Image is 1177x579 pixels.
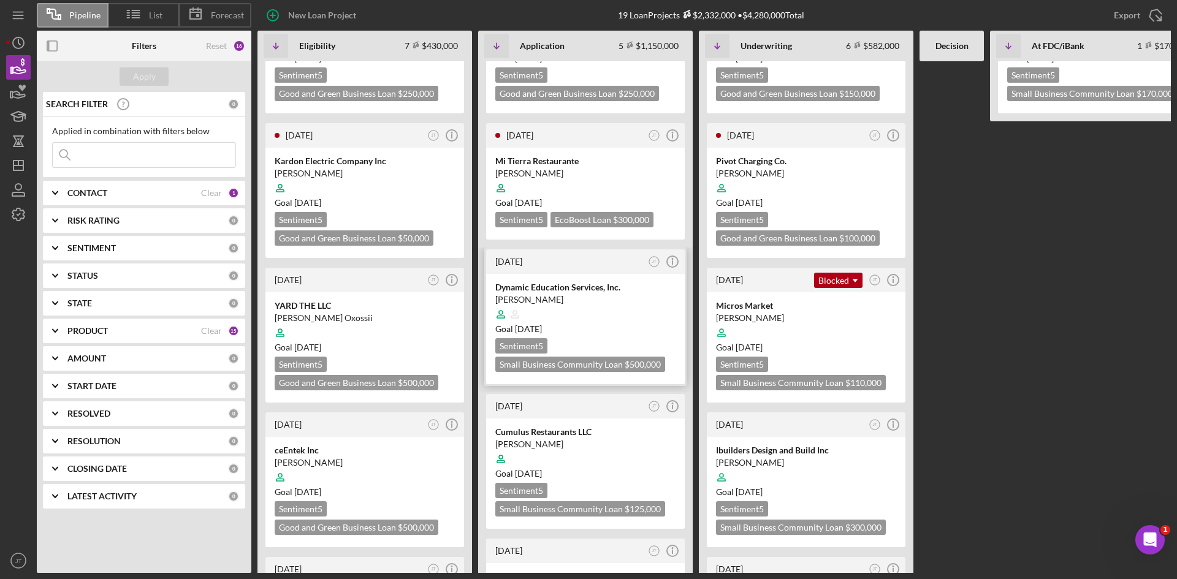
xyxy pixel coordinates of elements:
[228,325,239,336] div: 15
[867,127,883,144] button: JT
[405,40,458,51] div: 7 $430,000
[814,273,863,288] div: Blocked
[275,167,455,180] div: [PERSON_NAME]
[716,155,896,167] div: Pivot Charging Co.
[67,464,127,474] b: CLOSING DATE
[67,436,121,446] b: RESOLUTION
[716,375,886,390] div: Small Business Community Loan
[716,197,763,208] span: Goal
[716,501,768,517] div: Sentiment 5
[398,233,429,243] span: $50,000
[275,375,438,390] div: Good and Green Business Loan
[275,300,455,312] div: YARD THE LLC
[727,130,754,140] time: 2025-10-03 23:04
[431,422,435,426] text: JT
[67,188,107,198] b: CONTACT
[69,10,101,20] span: Pipeline
[1032,41,1084,51] b: At FDC/iBank
[228,408,239,419] div: 0
[867,272,883,289] button: JT
[67,298,92,308] b: STATE
[736,197,763,208] time: 10/25/2025
[495,483,547,498] div: Sentiment 5
[294,486,321,497] time: 11/21/2025
[275,501,327,517] div: Sentiment 5
[294,342,321,352] time: 11/21/2025
[275,67,327,83] div: Sentiment 5
[495,67,547,83] div: Sentiment 5
[495,212,547,227] div: Sentiment 5
[275,564,302,574] time: 2025-10-03 22:32
[515,468,542,479] time: 10/03/2025
[846,40,899,51] div: 6 $582,000
[839,233,875,243] span: $100,000
[132,41,156,51] b: Filters
[716,419,743,430] time: 2025-09-30 16:10
[1114,3,1140,28] div: Export
[495,401,522,411] time: 2025-09-24 00:46
[652,259,656,263] text: JT
[1007,67,1059,83] div: Sentiment 5
[228,99,239,110] div: 0
[67,271,98,281] b: STATUS
[484,248,687,386] a: [DATE]JTDynamic Education Services, Inc.[PERSON_NAME]Goal [DATE]Sentiment5Small Business Communit...
[872,422,877,426] text: JT
[872,567,877,571] text: JT
[1007,86,1177,101] div: Small Business Community Loan
[275,212,327,227] div: Sentiment 5
[6,548,31,573] button: JT
[736,342,763,352] time: 10/19/2025
[716,312,896,324] div: [PERSON_NAME]
[705,266,907,404] a: [DATE]BlockedJTNeed PFS, CLEAR, UW matrix, SoS, 8821, and Intake callMicros Market[PERSON_NAME]Go...
[1102,3,1171,28] button: Export
[275,155,455,167] div: Kardon Electric Company Inc
[133,67,156,86] div: Apply
[680,10,736,20] div: $2,332,000
[275,520,438,535] div: Good and Green Business Loan
[149,10,162,20] span: List
[495,357,665,372] div: Small Business Community Loan
[67,326,108,336] b: PRODUCT
[398,522,434,532] span: $500,000
[495,324,542,334] span: Goal
[716,300,896,312] div: Micros Market
[46,99,108,109] b: SEARCH FILTER
[398,377,434,388] span: $500,000
[705,411,907,549] a: [DATE]JTIbuilders Design and Build Inc[PERSON_NAME]Goal [DATE]Sentiment5Small Business Community ...
[275,197,321,208] span: Goal
[625,504,661,514] span: $125,000
[716,274,743,285] time: 2025-10-01 20:55
[619,88,655,99] span: $250,000
[275,456,455,469] div: [PERSON_NAME]
[264,266,466,404] a: [DATE]JTYARD THE LLC[PERSON_NAME] OxossiiGoal [DATE]Sentiment5Good and Green Business Loan $500,000
[425,417,442,433] button: JT
[495,545,522,556] time: 2025-08-29 22:43
[495,438,676,450] div: [PERSON_NAME]
[520,41,565,51] b: Application
[431,133,435,137] text: JT
[872,133,877,137] text: JT
[716,486,763,497] span: Goal
[67,409,110,418] b: RESOLVED
[275,312,455,324] div: [PERSON_NAME] Oxossii
[288,3,356,28] div: New Loan Project
[120,67,169,86] button: Apply
[264,121,466,260] a: [DATE]JTKardon Electric Company Inc[PERSON_NAME]Goal [DATE]Sentiment5Good and Green Business Loan...
[228,380,239,392] div: 0
[228,187,239,199] div: 1
[275,230,433,246] div: Good and Green Business Loan
[515,197,542,208] time: 10/25/2025
[652,404,656,408] text: JT
[67,381,116,391] b: START DATE
[52,126,236,136] div: Applied in combination with filters below
[201,188,222,198] div: Clear
[257,3,368,28] button: New Loan Project
[228,270,239,281] div: 0
[716,456,896,469] div: [PERSON_NAME]
[425,127,442,144] button: JT
[839,88,875,99] span: $150,000
[233,40,245,52] div: 16
[431,567,435,571] text: JT
[228,243,239,254] div: 0
[495,501,665,517] div: Small Business Community Loan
